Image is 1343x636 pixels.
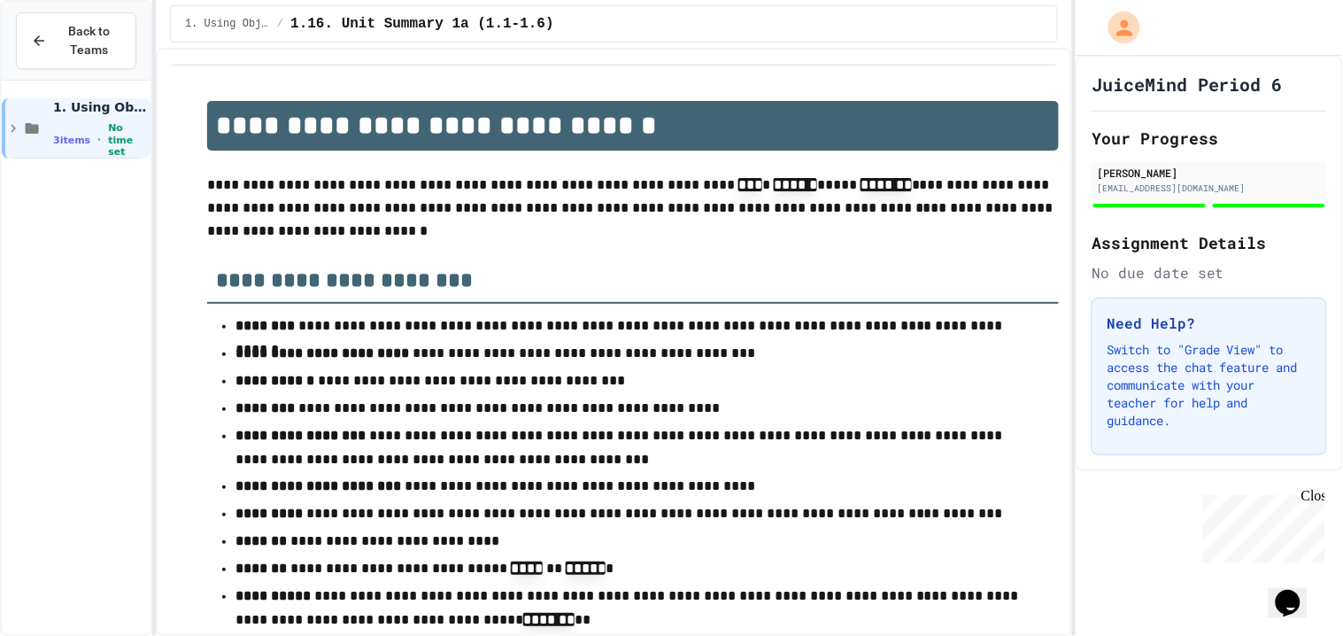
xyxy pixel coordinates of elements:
[1092,126,1327,151] h2: Your Progress
[97,133,101,147] span: •
[16,12,136,69] button: Back to Teams
[1107,313,1312,334] h3: Need Help?
[7,7,122,112] div: Chat with us now!Close
[185,17,270,31] span: 1. Using Objects and Methods
[277,17,283,31] span: /
[1097,165,1322,181] div: [PERSON_NAME]
[58,22,121,59] span: Back to Teams
[1196,488,1325,563] iframe: chat widget
[1269,565,1325,618] iframe: chat widget
[1092,230,1327,255] h2: Assignment Details
[1107,341,1312,430] p: Switch to "Grade View" to access the chat feature and communicate with your teacher for help and ...
[1097,182,1322,195] div: [EMAIL_ADDRESS][DOMAIN_NAME]
[1092,72,1283,97] h1: JuiceMind Period 6
[1090,7,1145,48] div: My Account
[290,13,554,35] span: 1.16. Unit Summary 1a (1.1-1.6)
[1092,262,1327,283] div: No due date set
[53,99,147,115] span: 1. Using Objects and Methods
[108,122,147,158] span: No time set
[53,135,90,146] span: 3 items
